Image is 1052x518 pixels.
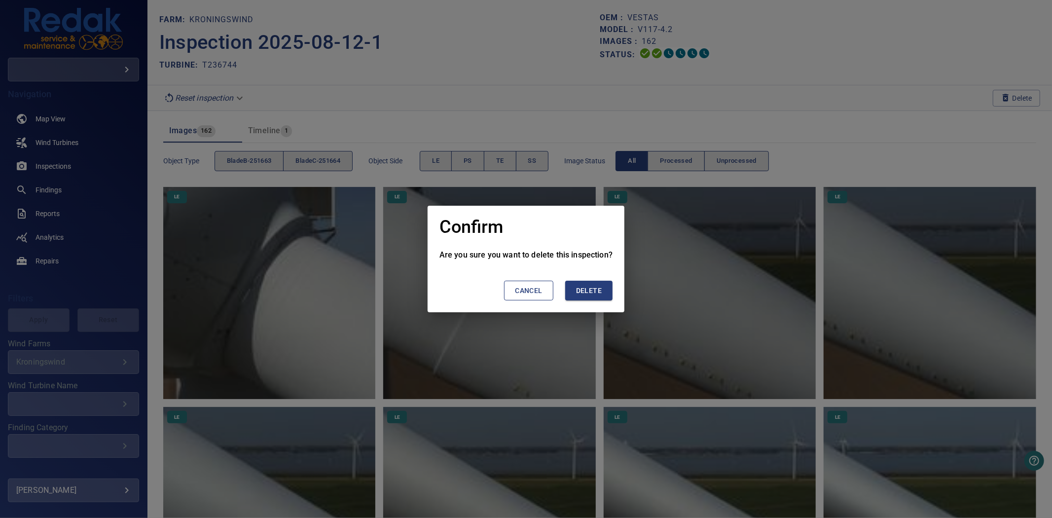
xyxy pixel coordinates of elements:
p: Are you sure you want to delete this inspection? [439,249,613,261]
button: Cancel [504,281,553,301]
h1: Confirm [439,218,503,237]
button: Delete [565,281,613,301]
span: Delete [576,285,602,297]
span: Cancel [515,285,542,297]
